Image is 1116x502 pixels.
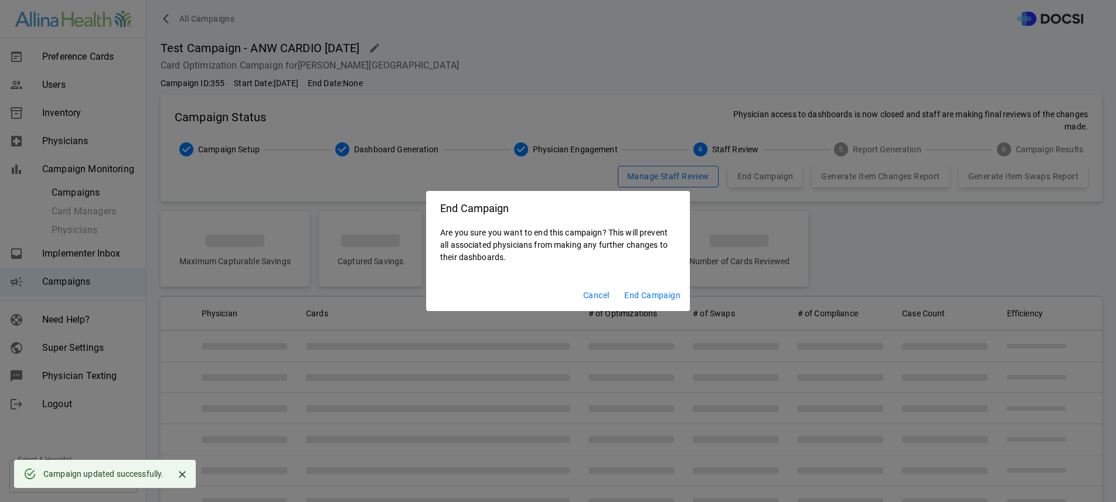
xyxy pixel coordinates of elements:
button: Close [173,466,191,483]
button: End Campaign [620,285,685,306]
h2: End Campaign [426,191,690,222]
button: Cancel [577,285,615,306]
p: Are you sure you want to end this campaign? This will prevent all associated physicians from maki... [440,222,676,268]
div: Campaign updated successfully. [43,463,164,484]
